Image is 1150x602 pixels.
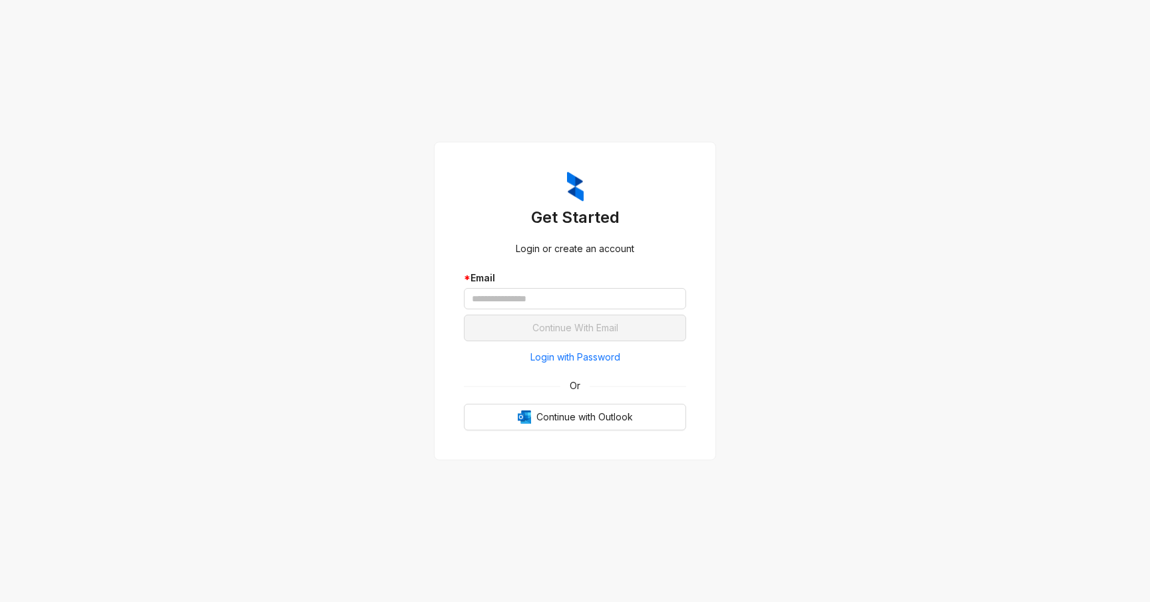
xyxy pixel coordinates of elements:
[567,172,584,202] img: ZumaIcon
[464,271,686,285] div: Email
[518,410,531,424] img: Outlook
[464,207,686,228] h3: Get Started
[464,404,686,430] button: OutlookContinue with Outlook
[464,315,686,341] button: Continue With Email
[530,350,620,365] span: Login with Password
[536,410,633,424] span: Continue with Outlook
[464,241,686,256] div: Login or create an account
[464,347,686,368] button: Login with Password
[560,378,590,393] span: Or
